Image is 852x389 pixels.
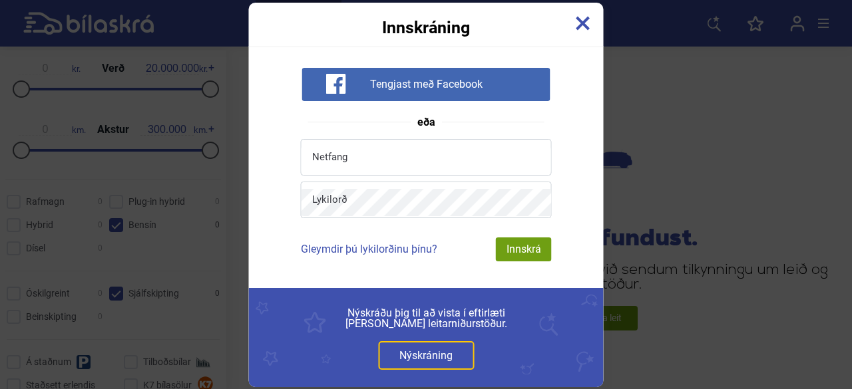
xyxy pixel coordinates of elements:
a: Gleymdir þú lykilorðinu þínu? [301,243,437,255]
div: Innskráning [249,3,604,36]
span: Nýskráðu þig til að vista í eftirlæti [PERSON_NAME] leitarniðurstöður. [279,308,574,329]
a: Nýskráning [378,341,474,370]
span: eða [411,117,442,128]
div: Innskrá [496,237,552,261]
img: close-x.svg [576,16,590,31]
img: facebook-white-icon.svg [325,74,345,94]
a: Tengjast með Facebook [302,77,550,90]
span: Tengjast með Facebook [370,78,483,91]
